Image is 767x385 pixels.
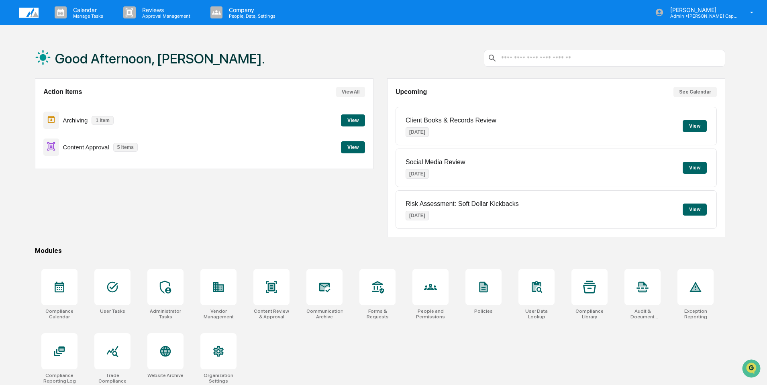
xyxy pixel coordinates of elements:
div: Website Archive [147,373,184,378]
button: View [683,120,707,132]
a: View [341,116,365,124]
a: Powered byPylon [57,136,97,142]
p: Manage Tasks [67,13,107,19]
div: Compliance Library [571,308,608,320]
div: Compliance Calendar [41,308,78,320]
p: Calendar [67,6,107,13]
p: [DATE] [406,127,429,137]
p: [DATE] [406,211,429,220]
div: User Data Lookup [518,308,555,320]
div: Vendor Management [200,308,237,320]
img: 1746055101610-c473b297-6a78-478c-a979-82029cc54cd1 [8,61,22,76]
p: [DATE] [406,169,429,179]
p: [PERSON_NAME] [664,6,738,13]
a: View [341,143,365,151]
p: Admin • [PERSON_NAME] Capital Management [664,13,738,19]
p: Risk Assessment: Soft Dollar Kickbacks [406,200,519,208]
button: View [341,114,365,126]
button: View [341,141,365,153]
h1: Good Afternoon, [PERSON_NAME]. [55,51,265,67]
button: View [683,204,707,216]
div: 🖐️ [8,102,14,108]
p: Approval Management [136,13,194,19]
p: Archiving [63,117,88,124]
h2: Action Items [43,88,82,96]
p: 1 item [92,116,114,125]
h2: Upcoming [396,88,427,96]
iframe: Open customer support [741,359,763,380]
div: Content Review & Approval [253,308,290,320]
div: Forms & Requests [359,308,396,320]
a: 🗄️Attestations [55,98,103,112]
span: Pylon [80,136,97,142]
p: People, Data, Settings [222,13,279,19]
div: Start new chat [27,61,132,69]
div: Trade Compliance [94,373,131,384]
p: How can we help? [8,17,146,30]
a: 🖐️Preclearance [5,98,55,112]
div: User Tasks [100,308,125,314]
div: Administrator Tasks [147,308,184,320]
p: Reviews [136,6,194,13]
p: Company [222,6,279,13]
span: Data Lookup [16,116,51,124]
p: Social Media Review [406,159,465,166]
div: 🔎 [8,117,14,124]
div: Compliance Reporting Log [41,373,78,384]
span: Attestations [66,101,100,109]
div: Communications Archive [306,308,343,320]
button: See Calendar [673,87,717,97]
p: Content Approval [63,144,109,151]
button: Start new chat [137,64,146,73]
button: View All [336,87,365,97]
img: logo [19,8,39,18]
div: Modules [35,247,725,255]
div: Policies [474,308,493,314]
p: 5 items [113,143,138,152]
button: View [683,162,707,174]
div: We're available if you need us! [27,69,102,76]
div: Exception Reporting [677,308,714,320]
div: 🗄️ [58,102,65,108]
p: Client Books & Records Review [406,117,496,124]
div: Audit & Document Logs [624,308,661,320]
span: Preclearance [16,101,52,109]
div: Organization Settings [200,373,237,384]
div: People and Permissions [412,308,449,320]
a: 🔎Data Lookup [5,113,54,128]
